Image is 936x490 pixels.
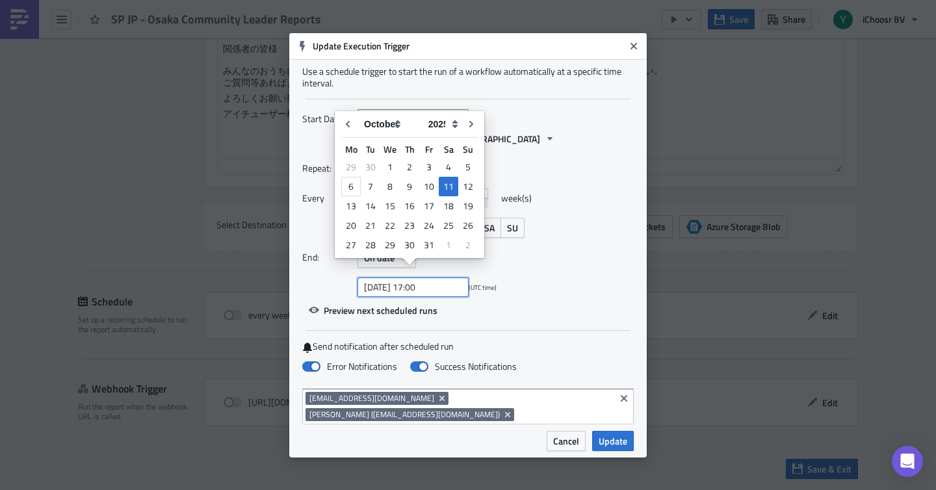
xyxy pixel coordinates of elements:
[302,341,634,353] label: Send notification after scheduled run
[302,109,351,129] label: Start Date:
[405,142,415,156] abbr: Thursday
[302,66,634,89] div: Use a schedule trigger to start the run of a workflow automatically at a specific time interval.
[419,216,439,235] div: Fri Oct 24 2025
[341,216,361,235] div: Mon Oct 20 2025
[500,218,525,238] button: SU
[313,40,625,52] h6: Update Execution Trigger
[458,177,478,196] div: Sun Oct 12 2025
[478,218,501,238] button: SA
[400,197,419,215] div: 16
[400,177,419,196] div: 9
[439,177,458,196] div: 11
[400,216,419,235] div: Thu Oct 23 2025
[341,236,361,254] div: 27
[361,177,380,196] div: Tue Oct 07 2025
[458,216,478,235] div: Sun Oct 26 2025
[380,236,400,254] div: 29
[419,216,439,235] div: 24
[341,196,361,216] div: Mon Oct 13 2025
[380,197,400,215] div: 15
[400,235,419,255] div: Thu Oct 30 2025
[5,55,114,65] span: よろしくお願い致します。
[419,196,439,216] div: Fri Oct 17 2025
[324,303,437,317] span: Preview next scheduled runs
[439,157,458,177] div: Sat Oct 04 2025
[341,235,361,255] div: Mon Oct 27 2025
[361,235,380,255] div: Tue Oct 28 2025
[501,188,532,208] span: week(s)
[419,236,439,254] div: 31
[439,158,458,176] div: 4
[400,177,419,196] div: Thu Oct 09 2025
[458,196,478,216] div: Sun Oct 19 2025
[383,142,396,156] abbr: Wednesday
[419,235,439,255] div: Fri Oct 31 2025
[892,446,923,477] div: Open Intercom Messenger
[400,216,419,235] div: 23
[553,434,579,448] span: Cancel
[345,142,357,156] abbr: Monday
[380,196,400,216] div: Wed Oct 15 2025
[484,221,495,235] span: SA
[461,114,481,134] button: Go to next month
[425,142,433,156] abbr: Friday
[380,158,400,176] div: 1
[422,114,461,134] select: Year
[458,177,478,196] div: 12
[338,114,357,134] button: Go to previous month
[357,277,469,297] input: YYYY-MM-DD HH:mm
[419,197,439,215] div: 17
[458,235,478,255] div: Sun Nov 02 2025
[458,197,478,215] div: 19
[302,188,351,208] label: Every
[366,142,375,156] abbr: Tuesday
[361,236,380,254] div: 28
[400,157,419,177] div: Thu Oct 02 2025
[419,158,439,176] div: 3
[458,216,478,235] div: 26
[437,392,448,405] button: Remove Tag
[410,361,517,372] label: Success Notifications
[400,236,419,254] div: 30
[309,409,500,420] span: [PERSON_NAME] ([EMAIL_ADDRESS][DOMAIN_NAME])
[439,196,458,216] div: Sat Oct 18 2025
[439,177,458,196] div: Sat Oct 11 2025
[380,177,400,196] div: 8
[341,157,361,177] div: Mon Sep 29 2025
[439,216,458,235] div: Sat Oct 25 2025
[463,142,473,156] abbr: Sunday
[341,177,361,196] div: 6
[400,196,419,216] div: Thu Oct 16 2025
[309,393,434,404] span: [EMAIL_ADDRESS][DOMAIN_NAME]
[361,158,380,176] div: 30
[302,361,397,372] label: Error Notifications
[419,177,439,196] div: 10
[616,391,632,406] button: Clear selected items
[624,36,643,56] button: Close
[5,5,445,38] span: 関係者の皆様 みんなのおうちに[PERSON_NAME][GEOGRAPHIC_DATA]別週次登録レポートを添付にてご確認ください。
[380,157,400,177] div: Wed Oct 01 2025
[458,236,478,254] div: 2
[419,177,439,196] div: Fri Oct 10 2025
[5,70,105,81] span: アイチューザー株式会社
[302,248,351,267] label: End:
[469,282,497,292] span: (UTC time)
[380,177,400,196] div: Wed Oct 08 2025
[302,300,444,320] button: Preview next scheduled runs
[341,177,361,196] div: Mon Oct 06 2025
[361,197,380,215] div: 14
[592,431,634,451] button: Update
[419,157,439,177] div: Fri Oct 03 2025
[502,408,514,421] button: Remove Tag
[361,157,380,177] div: Tue Sep 30 2025
[439,236,458,254] div: 1
[5,39,187,49] span: ご質問等あれば、担当までご連絡ください。
[357,109,469,129] input: YYYY-MM-DD HH:mm
[380,216,400,235] div: 22
[458,157,478,177] div: Sun Oct 05 2025
[400,158,419,176] div: 2
[439,216,458,235] div: 25
[361,196,380,216] div: Tue Oct 14 2025
[458,158,478,176] div: 5
[302,159,351,178] label: Repeat:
